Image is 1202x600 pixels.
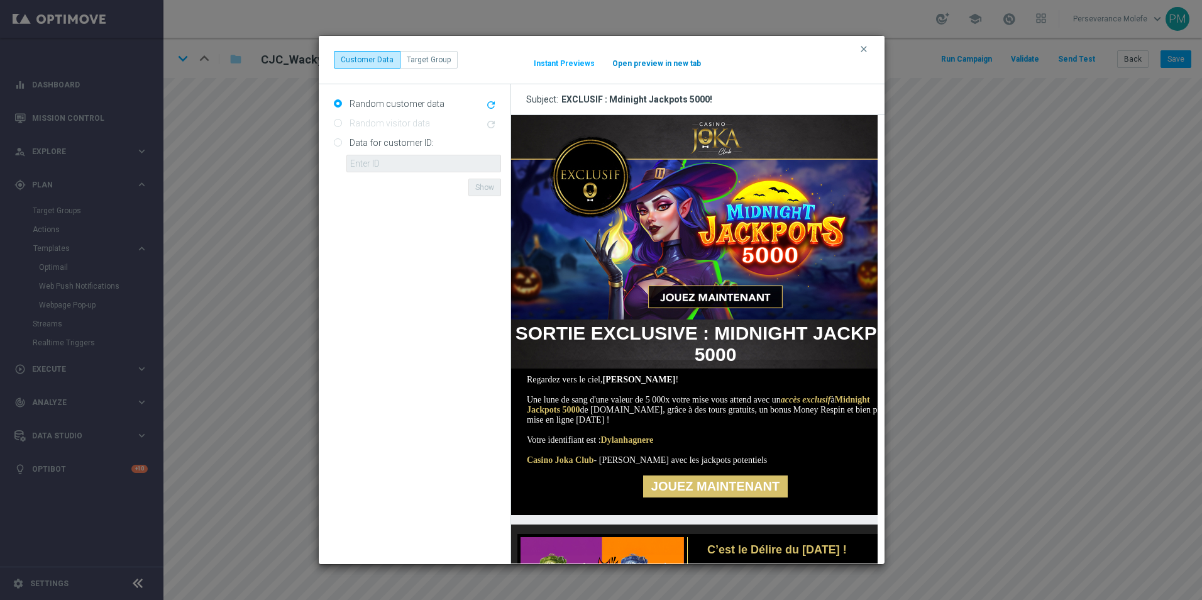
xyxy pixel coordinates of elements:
button: Customer Data [334,51,400,69]
span: Subject: [526,94,561,105]
button: clear [858,43,873,55]
button: refresh [484,98,501,113]
strong: Dylanhagnere [90,320,143,330]
a: JOUEZ MAINTENANT [132,360,277,382]
strong: Midnight Jackpots 5000 [16,280,359,299]
strong: C’est le Délire du [DATE] ! [196,428,336,441]
strong: SORTIE EXCLUSIVE : MIDNIGHT JACKPOTS 5000 [4,208,405,250]
strong: Casino Joka Club [16,340,83,350]
i: clear [859,44,869,54]
button: Target Group [400,51,458,69]
td: Regardez vers le ciel, ! Une lune de sang d'une valeur de 5 000x votre mise vous attend avec un à... [16,260,393,360]
strong: [PERSON_NAME] [92,260,165,269]
label: Random customer data [346,98,444,109]
span: EXCLUSIF : Mdinight Jackpots 5000! [561,94,712,105]
label: Random visitor data [346,118,430,129]
button: Show [468,179,501,196]
div: ... [334,51,458,69]
button: Open preview in new tab [612,58,702,69]
input: Enter ID [346,155,501,172]
strong: accès exclusif [270,280,320,289]
i: refresh [485,99,497,111]
button: Instant Previews [533,58,595,69]
td: Un choix entre deux propositions : | - l'une énorme, l'autre énormissime, jouez et badaboum… Vous... [192,422,396,506]
label: Data for customer ID: [346,137,434,148]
